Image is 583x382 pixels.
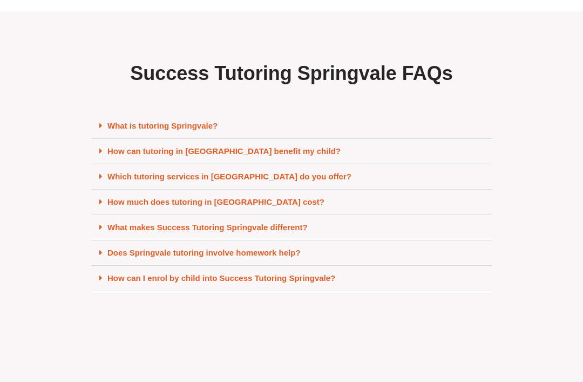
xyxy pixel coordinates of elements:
[91,139,492,164] div: How can tutoring in [GEOGRAPHIC_DATA] benefit my child?
[398,260,583,382] iframe: Chat Widget
[107,273,335,283] a: How can I enrol by child into Success Tutoring Springvale?
[91,164,492,190] div: Which tutoring services in [GEOGRAPHIC_DATA] do you offer?
[107,197,324,206] a: How much does tutoring in [GEOGRAPHIC_DATA] cost?
[91,266,492,291] div: How can I enrol by child into Success Tutoring Springvale?
[91,240,492,266] div: Does Springvale tutoring involve homework help?
[91,215,492,240] div: What makes Success Tutoring Springvale different?
[91,113,492,139] div: What is tutoring Springvale?
[91,61,492,86] h2: Success Tutoring Springvale FAQs
[91,190,492,215] div: How much does tutoring in [GEOGRAPHIC_DATA] cost?
[107,223,308,232] a: What makes Success Tutoring Springvale different?
[107,248,301,257] a: Does Springvale tutoring involve homework help?
[107,121,218,130] a: What is tutoring Springvale?
[107,146,341,156] a: How can tutoring in [GEOGRAPHIC_DATA] benefit my child?
[107,172,351,181] a: Which tutoring services in [GEOGRAPHIC_DATA] do you offer?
